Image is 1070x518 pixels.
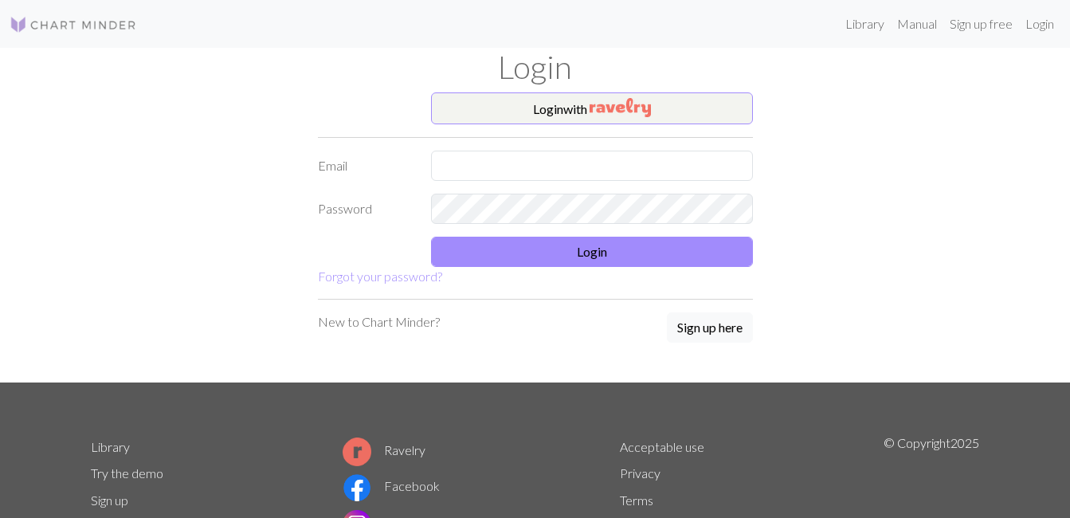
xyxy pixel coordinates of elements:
[91,465,163,481] a: Try the demo
[343,442,425,457] a: Ravelry
[620,465,660,481] a: Privacy
[10,15,137,34] img: Logo
[667,312,753,344] a: Sign up here
[943,8,1019,40] a: Sign up free
[81,48,990,86] h1: Login
[318,312,440,332] p: New to Chart Minder?
[431,92,753,124] button: Loginwith
[318,269,442,284] a: Forgot your password?
[891,8,943,40] a: Manual
[308,151,422,181] label: Email
[620,439,704,454] a: Acceptable use
[590,98,651,117] img: Ravelry
[343,473,371,502] img: Facebook logo
[431,237,753,267] button: Login
[667,312,753,343] button: Sign up here
[308,194,422,224] label: Password
[1019,8,1060,40] a: Login
[91,439,130,454] a: Library
[839,8,891,40] a: Library
[620,492,653,508] a: Terms
[91,492,128,508] a: Sign up
[343,438,371,466] img: Ravelry logo
[343,478,440,493] a: Facebook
